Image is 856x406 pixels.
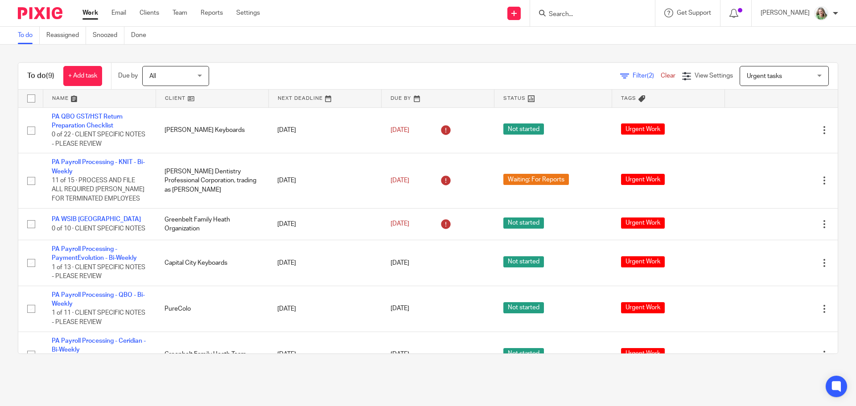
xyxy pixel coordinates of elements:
[268,107,381,153] td: [DATE]
[391,306,409,312] span: [DATE]
[391,260,409,266] span: [DATE]
[52,246,137,261] a: PA Payroll Processing - PaymentEvolution - Bi-Weekly
[156,286,268,332] td: PureColo
[18,7,62,19] img: Pixie
[156,332,268,377] td: Greenbelt Family Heath Team
[140,8,159,17] a: Clients
[111,8,126,17] a: Email
[503,256,544,267] span: Not started
[621,302,665,313] span: Urgent Work
[621,217,665,229] span: Urgent Work
[503,174,569,185] span: Waiting: For Reports
[52,177,144,202] span: 11 of 15 · PROCESS AND FILE ALL REQUIRED [PERSON_NAME] FOR TERMINATED EMPLOYEES
[52,292,145,307] a: PA Payroll Processing - QBO - Bi-Weekly
[46,27,86,44] a: Reassigned
[156,107,268,153] td: [PERSON_NAME] Keyboards
[503,217,544,229] span: Not started
[695,73,733,79] span: View Settings
[621,348,665,359] span: Urgent Work
[52,338,146,353] a: PA Payroll Processing - Ceridian - Bi-Weekly
[633,73,661,79] span: Filter
[814,6,828,21] img: KC%20Photo.jpg
[149,73,156,79] span: All
[268,153,381,208] td: [DATE]
[236,8,260,17] a: Settings
[548,11,628,19] input: Search
[621,174,665,185] span: Urgent Work
[647,73,654,79] span: (2)
[268,208,381,240] td: [DATE]
[761,8,810,17] p: [PERSON_NAME]
[503,302,544,313] span: Not started
[118,71,138,80] p: Due by
[621,123,665,135] span: Urgent Work
[52,216,141,222] a: PA WSIB [GEOGRAPHIC_DATA]
[52,264,145,280] span: 1 of 13 · CLIENT SPECIFIC NOTES - PLEASE REVIEW
[268,332,381,377] td: [DATE]
[156,240,268,286] td: Capital City Keyboards
[677,10,711,16] span: Get Support
[173,8,187,17] a: Team
[201,8,223,17] a: Reports
[156,153,268,208] td: [PERSON_NAME] Dentistry Professional Corporation, trading as [PERSON_NAME]
[268,240,381,286] td: [DATE]
[63,66,102,86] a: + Add task
[27,71,54,81] h1: To do
[391,177,409,184] span: [DATE]
[156,208,268,240] td: Greenbelt Family Heath Organization
[93,27,124,44] a: Snoozed
[503,123,544,135] span: Not started
[82,8,98,17] a: Work
[661,73,675,79] a: Clear
[391,221,409,227] span: [DATE]
[131,27,153,44] a: Done
[52,131,145,147] span: 0 of 22 · CLIENT SPECIFIC NOTES - PLEASE REVIEW
[391,351,409,357] span: [DATE]
[621,96,636,101] span: Tags
[52,159,145,174] a: PA Payroll Processing - KNIT - Bi-Weekly
[18,27,40,44] a: To do
[621,256,665,267] span: Urgent Work
[52,310,145,326] span: 1 of 11 · CLIENT SPECIFIC NOTES - PLEASE REVIEW
[747,73,782,79] span: Urgent tasks
[391,127,409,133] span: [DATE]
[52,226,145,232] span: 0 of 10 · CLIENT SPECIFIC NOTES
[503,348,544,359] span: Not started
[52,114,123,129] a: PA QBO GST/HST Return Preparation Checklist
[46,72,54,79] span: (9)
[268,286,381,332] td: [DATE]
